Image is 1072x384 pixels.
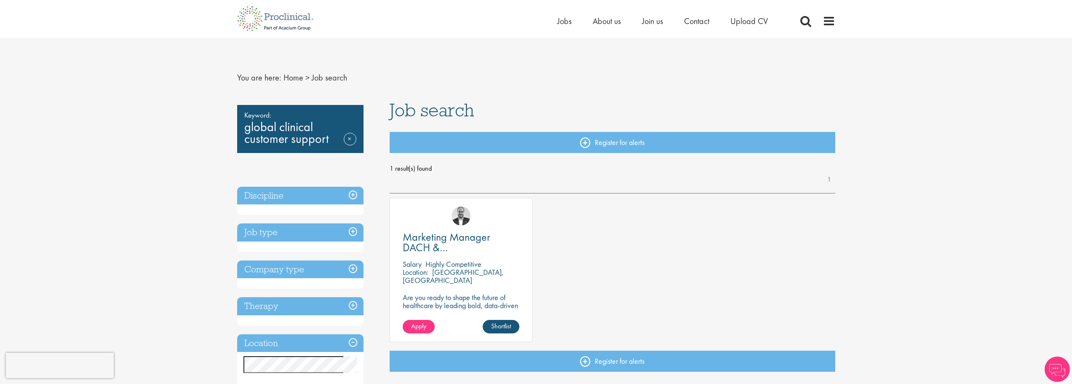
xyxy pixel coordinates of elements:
[237,223,364,242] h3: Job type
[390,162,835,175] span: 1 result(s) found
[390,351,835,372] a: Register for alerts
[403,259,422,269] span: Salary
[237,334,364,352] h3: Location
[237,105,364,153] div: global clinical customer support
[730,16,768,27] a: Upload CV
[684,16,709,27] a: Contact
[452,207,471,226] img: Aitor Melia
[6,353,114,378] iframe: reCAPTCHA
[483,320,519,333] a: Shortlist
[557,16,572,27] a: Jobs
[390,132,835,153] a: Register for alerts
[1045,357,1070,382] img: Chatbot
[403,267,504,285] p: [GEOGRAPHIC_DATA], [GEOGRAPHIC_DATA]
[411,322,426,330] span: Apply
[403,232,519,253] a: Marketing Manager DACH & [GEOGRAPHIC_DATA]
[305,72,310,83] span: >
[425,259,481,269] p: Highly Competitive
[344,133,356,157] a: Remove
[390,99,474,121] span: Job search
[237,297,364,315] h3: Therapy
[403,230,504,265] span: Marketing Manager DACH & [GEOGRAPHIC_DATA]
[593,16,621,27] a: About us
[823,175,835,185] a: 1
[237,187,364,205] h3: Discipline
[403,267,428,277] span: Location:
[642,16,663,27] a: Join us
[283,72,303,83] a: breadcrumb link
[403,320,435,333] a: Apply
[237,72,281,83] span: You are here:
[237,260,364,279] h3: Company type
[244,109,356,121] span: Keyword:
[312,72,347,83] span: Job search
[403,293,519,325] p: Are you ready to shape the future of healthcare by leading bold, data-driven marketing strategies...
